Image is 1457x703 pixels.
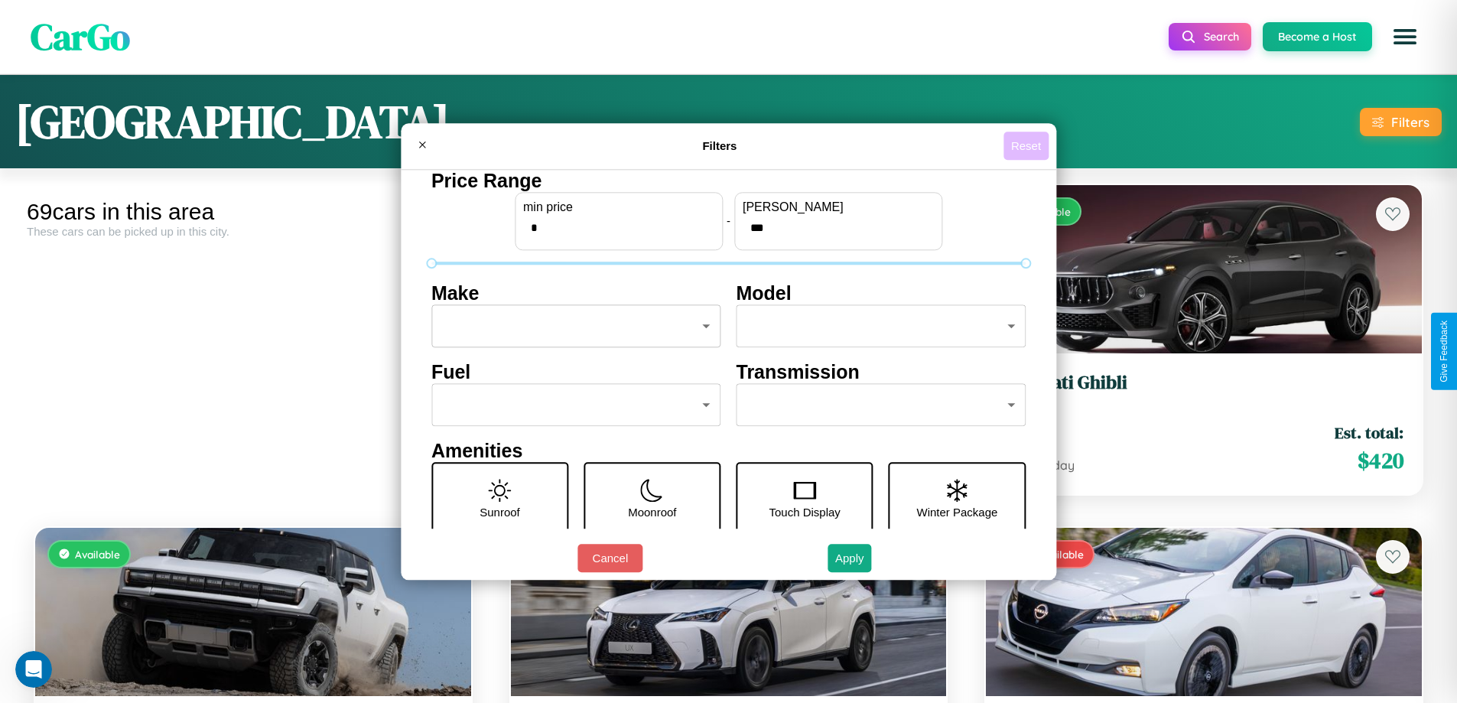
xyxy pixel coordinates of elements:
[1004,372,1403,394] h3: Maserati Ghibli
[1439,321,1449,382] div: Give Feedback
[75,548,120,561] span: Available
[727,210,730,231] p: -
[917,502,998,522] p: Winter Package
[1391,114,1429,130] div: Filters
[769,502,840,522] p: Touch Display
[737,361,1026,383] h4: Transmission
[1335,421,1403,444] span: Est. total:
[737,282,1026,304] h4: Model
[523,200,714,214] label: min price
[431,440,1026,462] h4: Amenities
[27,199,480,225] div: 69 cars in this area
[480,502,520,522] p: Sunroof
[1204,30,1239,44] span: Search
[1263,22,1372,51] button: Become a Host
[577,544,642,572] button: Cancel
[1042,457,1075,473] span: / day
[1360,108,1442,136] button: Filters
[15,90,450,153] h1: [GEOGRAPHIC_DATA]
[27,225,480,238] div: These cars can be picked up in this city.
[431,361,721,383] h4: Fuel
[628,502,676,522] p: Moonroof
[1004,372,1403,409] a: Maserati Ghibli2014
[743,200,934,214] label: [PERSON_NAME]
[1003,132,1049,160] button: Reset
[436,139,1003,152] h4: Filters
[431,170,1026,192] h4: Price Range
[828,544,872,572] button: Apply
[1169,23,1251,50] button: Search
[15,651,52,688] iframe: Intercom live chat
[31,11,130,62] span: CarGo
[1384,15,1426,58] button: Open menu
[431,282,721,304] h4: Make
[1358,445,1403,476] span: $ 420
